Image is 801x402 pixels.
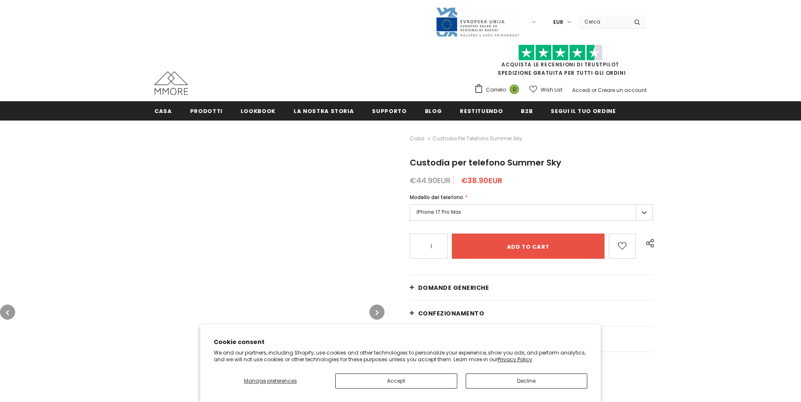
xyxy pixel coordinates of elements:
[551,101,615,120] a: Segui il tuo ordine
[498,356,532,363] a: Privacy Policy
[294,107,354,115] span: La nostra storia
[521,101,533,120] a: B2B
[418,284,489,292] span: Domande generiche
[474,84,523,96] a: Carrello 0
[294,101,354,120] a: La nostra storia
[425,101,442,120] a: Blog
[435,7,520,37] img: Javni Razpis
[154,107,172,115] span: Casa
[572,87,590,94] a: Accedi
[418,309,485,318] span: CONFEZIONAMENTO
[244,377,297,384] span: Manage preferences
[553,18,563,26] span: EUR
[241,101,276,120] a: Lookbook
[521,107,533,115] span: B2B
[486,86,506,94] span: Carrello
[335,373,457,389] button: Accept
[474,48,647,76] span: SPEDIZIONE GRATUITA PER TUTTI GLI ORDINI
[425,107,442,115] span: Blog
[452,234,605,259] input: Add to cart
[579,16,628,28] input: Search Site
[372,107,406,115] span: supporto
[461,175,502,186] span: €38.90EUR
[154,101,172,120] a: Casa
[435,18,520,25] a: Javni Razpis
[410,134,424,144] a: Casa
[501,61,619,68] a: Acquista le recensioni di TrustPilot
[551,107,615,115] span: Segui il tuo ordine
[154,71,188,95] img: Casi MMORE
[460,101,503,120] a: Restituendo
[214,349,587,363] p: We and our partners, including Shopify, use cookies and other technologies to personalize your ex...
[598,87,647,94] a: Creare un account
[410,204,653,221] label: iPhone 17 Pro Max
[591,87,597,94] span: or
[529,82,562,97] a: Wish List
[190,101,223,120] a: Prodotti
[509,84,519,94] span: 0
[460,107,503,115] span: Restituendo
[190,107,223,115] span: Prodotti
[410,275,653,300] a: Domande generiche
[410,175,451,186] span: €44.90EUR
[410,157,561,168] span: Custodia per telefono Summer Sky
[214,373,327,389] button: Manage preferences
[518,45,602,61] img: Fidati di Pilot Stars
[410,301,653,326] a: CONFEZIONAMENTO
[541,86,562,94] span: Wish List
[372,101,406,120] a: supporto
[466,373,588,389] button: Decline
[432,134,522,144] span: Custodia per telefono Summer Sky
[410,194,463,201] span: Modello del telefono
[241,107,276,115] span: Lookbook
[214,338,587,347] h2: Cookie consent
